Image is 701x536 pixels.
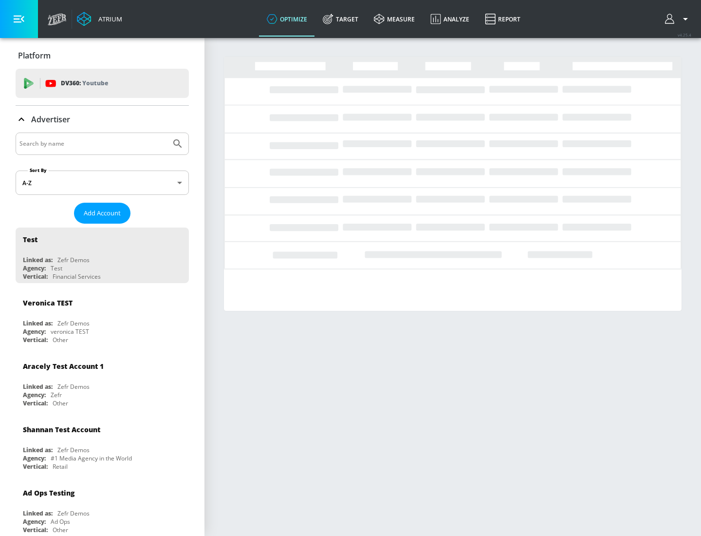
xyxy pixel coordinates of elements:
[16,42,189,69] div: Platform
[57,446,90,454] div: Zefr Demos
[23,264,46,272] div: Agency:
[23,488,74,498] div: Ad Ops Testing
[23,272,48,281] div: Vertical:
[366,1,423,37] a: measure
[53,272,101,281] div: Financial Services
[28,167,49,173] label: Sort By
[678,32,691,38] span: v 4.25.4
[16,418,189,473] div: Shannan Test AccountLinked as:Zefr DemosAgency:#1 Media Agency in the WorldVertical:Retail
[423,1,477,37] a: Analyze
[16,354,189,410] div: Aracely Test Account 1Linked as:Zefr DemosAgency:ZefrVertical:Other
[23,235,37,244] div: Test
[23,446,53,454] div: Linked as:
[53,462,68,471] div: Retail
[23,327,46,336] div: Agency:
[19,137,167,150] input: Search by name
[23,319,53,327] div: Linked as:
[84,208,121,219] span: Add Account
[23,425,100,434] div: Shannan Test Account
[477,1,528,37] a: Report
[23,454,46,462] div: Agency:
[51,391,62,399] div: Zefr
[259,1,315,37] a: optimize
[16,291,189,346] div: Veronica TESTLinked as:Zefr DemosAgency:veronica TESTVertical:Other
[53,526,68,534] div: Other
[94,15,122,23] div: Atrium
[315,1,366,37] a: Target
[23,362,104,371] div: Aracely Test Account 1
[51,327,89,336] div: veronica TEST
[23,526,48,534] div: Vertical:
[16,69,189,98] div: DV360: Youtube
[53,399,68,407] div: Other
[16,171,189,195] div: A-Z
[57,509,90,517] div: Zefr Demos
[51,454,132,462] div: #1 Media Agency in the World
[77,12,122,26] a: Atrium
[23,399,48,407] div: Vertical:
[18,50,51,61] p: Platform
[23,517,46,526] div: Agency:
[61,78,108,89] p: DV360:
[31,114,70,125] p: Advertiser
[57,319,90,327] div: Zefr Demos
[57,256,90,264] div: Zefr Demos
[51,264,62,272] div: Test
[82,78,108,88] p: Youtube
[16,106,189,133] div: Advertiser
[51,517,70,526] div: Ad Ops
[23,462,48,471] div: Vertical:
[23,509,53,517] div: Linked as:
[23,383,53,391] div: Linked as:
[23,256,53,264] div: Linked as:
[53,336,68,344] div: Other
[23,298,73,307] div: Veronica TEST
[57,383,90,391] div: Zefr Demos
[16,228,189,283] div: TestLinked as:Zefr DemosAgency:TestVertical:Financial Services
[74,203,130,224] button: Add Account
[23,391,46,399] div: Agency:
[23,336,48,344] div: Vertical:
